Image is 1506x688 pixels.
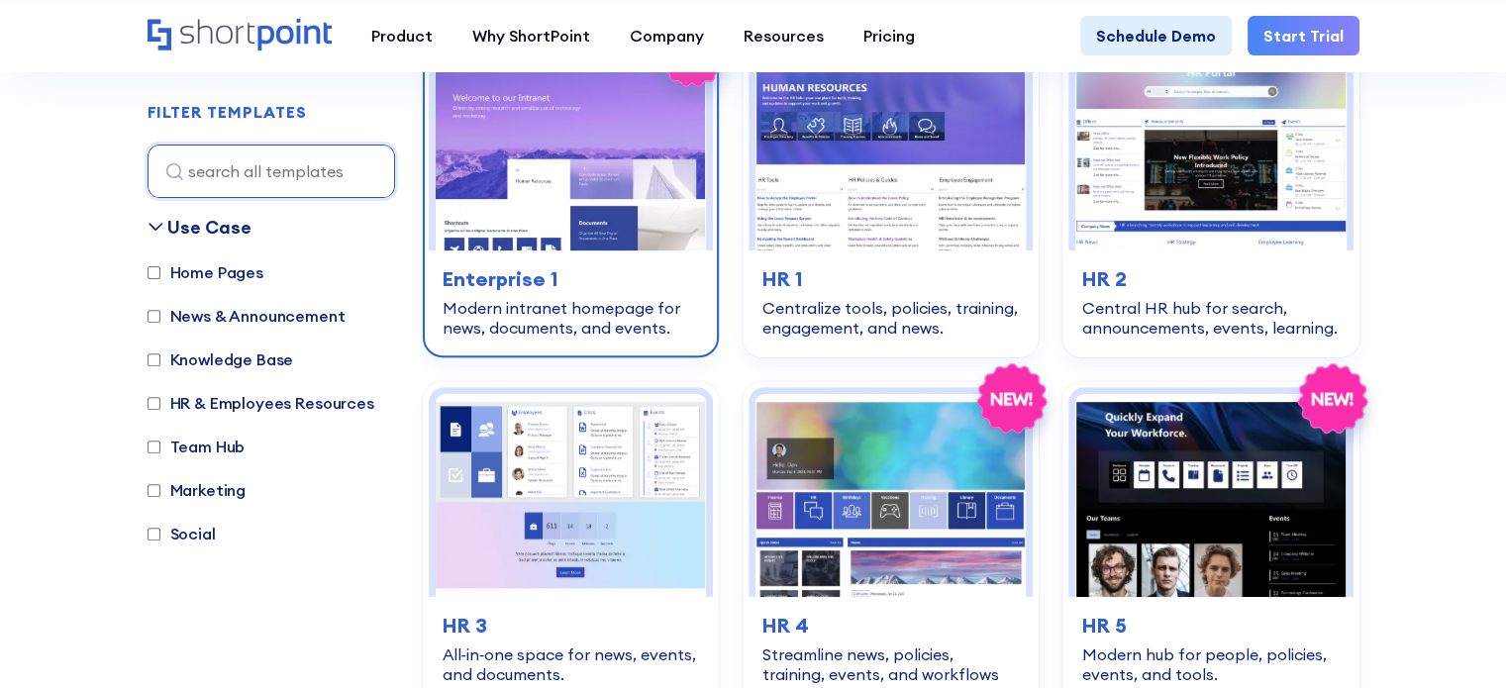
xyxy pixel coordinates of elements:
div: Company [630,24,704,48]
a: Pricing [844,16,935,55]
a: Schedule Demo [1080,16,1232,55]
a: Start Trial [1248,16,1359,55]
a: Resources [724,16,844,55]
input: Social [148,528,160,541]
label: Team Hub [148,435,246,458]
input: Home Pages [148,266,160,279]
label: Marketing [148,478,247,502]
div: Use Case [167,214,251,241]
div: Pricing [863,24,915,48]
input: Team Hub [148,441,160,453]
div: Modern intranet homepage for news, documents, and events. [443,298,699,338]
div: Centralize tools, policies, training, engagement, and news. [762,298,1019,338]
h3: HR 5 [1082,611,1339,640]
div: Resources [744,24,824,48]
div: Why ShortPoint [472,24,590,48]
div: Central HR hub for search, announcements, events, learning. [1082,298,1339,338]
h2: FILTER TEMPLATES [148,104,307,122]
h3: HR 2 [1082,264,1339,294]
a: Home [148,19,332,52]
h3: Enterprise 1 [443,264,699,294]
a: Product [351,16,452,55]
label: Social [148,522,216,545]
label: News & Announcement [148,304,346,328]
input: Marketing [148,484,160,497]
label: Home Pages [148,260,263,284]
img: HR 3 – HR Intranet Template: All‑in‑one space for news, events, and documents. [436,394,706,597]
img: Enterprise 1 – SharePoint Homepage Design: Modern intranet homepage for news, documents, and events. [436,48,706,250]
img: HR 2 - HR Intranet Portal: Central HR hub for search, announcements, events, learning. [1075,48,1346,250]
label: Knowledge Base [148,347,294,371]
a: Enterprise 1 – SharePoint Homepage Design: Modern intranet homepage for news, documents, and even... [423,35,719,357]
div: Product [371,24,433,48]
h3: HR 1 [762,264,1019,294]
h3: HR 3 [443,611,699,640]
a: HR 2 - HR Intranet Portal: Central HR hub for search, announcements, events, learning.HR 2Central... [1062,35,1358,357]
label: HR & Employees Resources [148,391,374,415]
img: HR 5 – Human Resource Template: Modern hub for people, policies, events, and tools. [1075,394,1346,597]
h3: HR 4 [762,611,1019,640]
img: HR 1 – Human Resources Template: Centralize tools, policies, training, engagement, and news. [755,48,1026,250]
div: Modern hub for people, policies, events, and tools. [1082,644,1339,684]
a: Company [610,16,724,55]
img: HR 4 – SharePoint HR Intranet Template: Streamline news, policies, training, events, and workflow... [755,394,1026,597]
input: News & Announcement [148,310,160,323]
iframe: Chat Widget [1407,593,1506,688]
input: Knowledge Base [148,353,160,366]
input: HR & Employees Resources [148,397,160,410]
a: Why ShortPoint [452,16,610,55]
div: All‑in‑one space for news, events, and documents. [443,644,699,684]
a: HR 1 – Human Resources Template: Centralize tools, policies, training, engagement, and news.HR 1C... [743,35,1039,357]
input: search all templates [148,145,395,198]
